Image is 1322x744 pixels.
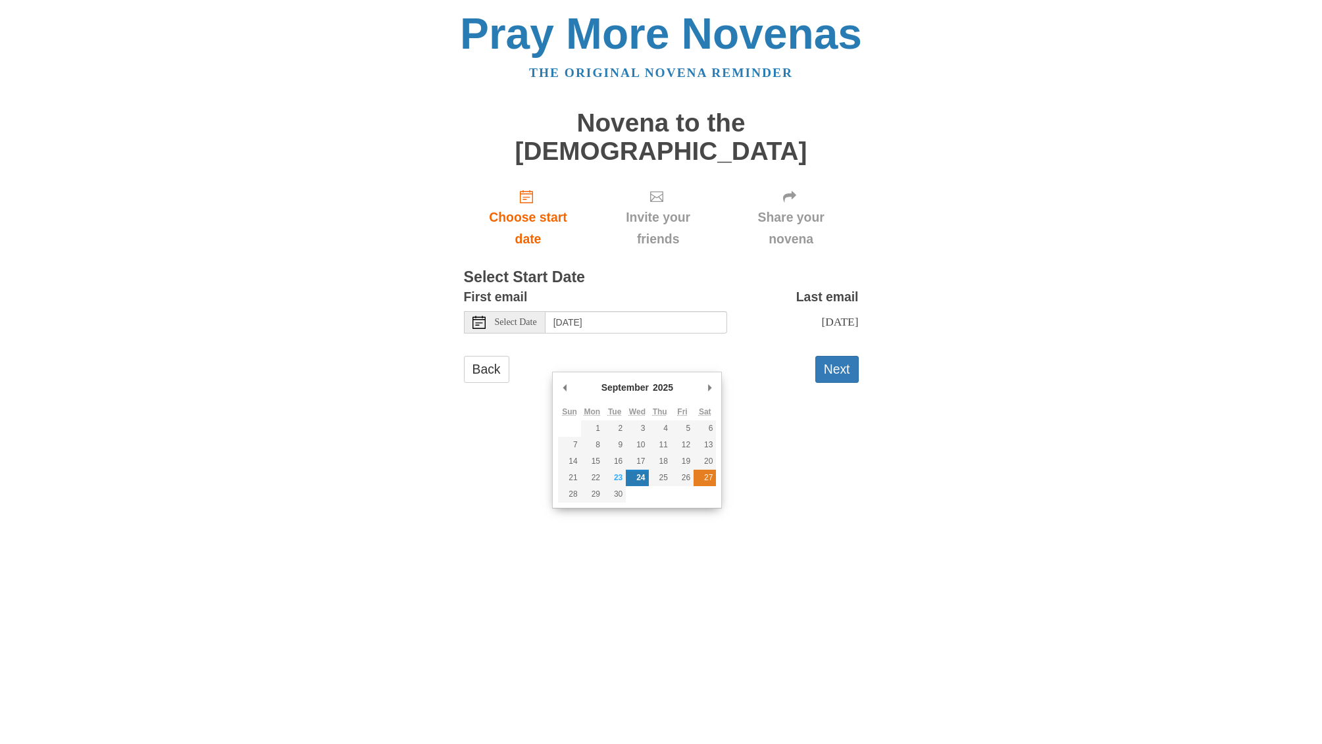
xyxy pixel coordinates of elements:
[464,356,509,383] a: Back
[649,437,671,453] button: 11
[651,378,675,397] div: 2025
[464,178,593,257] a: Choose start date
[464,109,859,165] h1: Novena to the [DEMOGRAPHIC_DATA]
[584,407,601,416] abbr: Monday
[796,286,859,308] label: Last email
[608,407,621,416] abbr: Tuesday
[737,207,846,250] span: Share your novena
[649,453,671,470] button: 18
[626,437,648,453] button: 10
[558,437,580,453] button: 7
[460,9,862,58] a: Pray More Novenas
[603,437,626,453] button: 9
[694,470,716,486] button: 27
[671,453,694,470] button: 19
[653,407,667,416] abbr: Thursday
[694,453,716,470] button: 20
[626,420,648,437] button: 3
[477,207,580,250] span: Choose start date
[495,318,537,327] span: Select Date
[464,286,528,308] label: First email
[677,407,687,416] abbr: Friday
[724,178,859,257] div: Click "Next" to confirm your start date first.
[599,378,651,397] div: September
[626,453,648,470] button: 17
[821,315,858,328] span: [DATE]
[649,420,671,437] button: 4
[562,407,577,416] abbr: Sunday
[626,470,648,486] button: 24
[649,470,671,486] button: 25
[605,207,710,250] span: Invite your friends
[558,378,571,397] button: Previous Month
[558,470,580,486] button: 21
[529,66,793,80] a: The original novena reminder
[581,420,603,437] button: 1
[699,407,711,416] abbr: Saturday
[671,420,694,437] button: 5
[694,437,716,453] button: 13
[603,420,626,437] button: 2
[603,453,626,470] button: 16
[694,420,716,437] button: 6
[581,470,603,486] button: 22
[671,437,694,453] button: 12
[603,486,626,503] button: 30
[546,311,727,334] input: Use the arrow keys to pick a date
[603,470,626,486] button: 23
[558,486,580,503] button: 28
[581,486,603,503] button: 29
[581,453,603,470] button: 15
[592,178,723,257] div: Click "Next" to confirm your start date first.
[815,356,859,383] button: Next
[581,437,603,453] button: 8
[671,470,694,486] button: 26
[464,269,859,286] h3: Select Start Date
[703,378,716,397] button: Next Month
[629,407,646,416] abbr: Wednesday
[558,453,580,470] button: 14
